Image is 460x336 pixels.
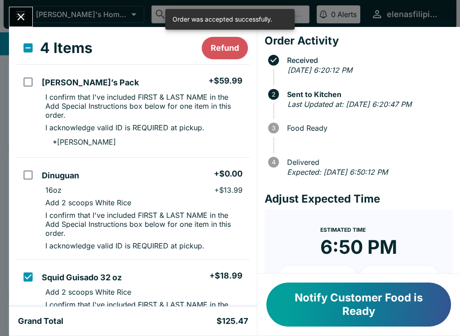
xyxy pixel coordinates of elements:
p: * [PERSON_NAME] [45,137,116,146]
p: I confirm that I've included FIRST & LAST NAME in the Add Special Instructions box below for one ... [45,211,242,238]
h5: Squid Guisado 32 oz [42,272,122,283]
button: + 10 [279,266,357,288]
em: Expected: [DATE] 6:50:12 PM [287,168,388,177]
p: I confirm that I've included FIRST & LAST NAME in the Add Special Instructions box below for one ... [45,93,242,119]
p: + $13.99 [214,186,243,195]
span: Delivered [283,158,453,166]
text: 2 [272,91,275,98]
h5: + $18.99 [209,270,243,281]
h5: $125.47 [217,316,248,327]
p: I acknowledge valid ID is REQUIRED at pickup. [45,241,204,250]
time: 6:50 PM [320,235,397,259]
button: Close [9,7,32,27]
p: 16oz [45,186,62,195]
p: I confirm that I've included FIRST & LAST NAME in the Add Special Instructions box below for one ... [45,300,242,327]
h4: Adjust Expected Time [265,192,453,206]
button: Refund [202,37,248,59]
h5: + $59.99 [208,75,243,86]
span: Received [283,56,453,64]
span: Sent to Kitchen [283,90,453,98]
button: + 20 [360,266,438,288]
em: [DATE] 6:20:12 PM [287,66,352,75]
h5: [PERSON_NAME]’s Pack [42,77,139,88]
text: 4 [271,159,275,166]
p: I acknowledge valid ID is REQUIRED at pickup. [45,123,204,132]
em: Last Updated at: [DATE] 6:20:47 PM [287,100,411,109]
button: Notify Customer Food is Ready [266,283,451,327]
h5: Dinuguan [42,170,79,181]
span: Food Ready [283,124,453,132]
h4: Order Activity [265,34,453,48]
h5: + $0.00 [214,168,243,179]
h5: Grand Total [18,316,63,327]
span: Estimated Time [320,226,366,233]
h3: 4 Items [40,39,93,57]
p: Add 2 scoops White Rice [45,198,131,207]
text: 3 [272,124,275,132]
p: Add 2 scoops White Rice [45,287,131,296]
div: Order was accepted successfully. [172,12,272,27]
